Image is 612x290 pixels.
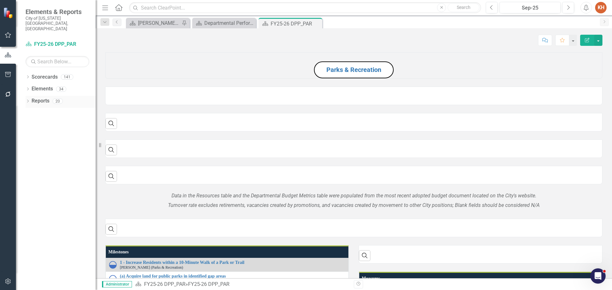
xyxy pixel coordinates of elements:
div: [PERSON_NAME]'s Home [138,19,180,27]
a: [PERSON_NAME]'s Home [127,19,180,27]
img: In Progress [109,261,117,269]
em: Data in the Resources table and the Departmental Budget Metrics table were populated from the mos... [171,193,536,199]
a: FY25-26 DPP_PAR [25,41,89,48]
iframe: Intercom live chat [590,268,606,284]
div: Sep-25 [502,4,558,12]
td: Double-Click to Edit Right Click for Context Menu [106,272,349,286]
img: In Progress [109,275,117,283]
a: FY25-26 DPP_PAR [144,281,186,287]
a: Scorecards [32,74,58,81]
a: Reports [32,97,49,105]
button: Sep-25 [499,2,561,13]
a: 1 - Increase Residents within a 10-Minute Walk of a Park or Trail [120,260,345,265]
small: City of [US_STATE][GEOGRAPHIC_DATA], [GEOGRAPHIC_DATA] [25,16,89,31]
a: (a) Acquire land for public parks in identified gap areas [120,274,345,279]
a: Parks & Recreation [326,66,381,74]
small: [PERSON_NAME] (Parks & Recreation) [120,265,183,270]
span: Elements & Reports [25,8,89,16]
div: FY25-26 DPP_PAR [188,281,229,287]
div: FY25-26 DPP_PAR [271,20,321,28]
button: KH [595,2,607,13]
div: » [135,281,349,288]
button: Search [448,3,479,12]
a: Elements [32,85,53,93]
img: ClearPoint Strategy [3,7,14,18]
input: Search Below... [25,56,89,67]
input: Search ClearPoint... [129,2,481,13]
td: Double-Click to Edit Right Click for Context Menu [106,258,349,272]
em: Turnover rate excludes retirements, vacancies created by promotions, and vacancies created by mov... [168,202,540,208]
span: Search [457,5,470,10]
div: 34 [56,86,66,92]
div: Departmental Performance Plans - 3 Columns [204,19,254,27]
button: Parks & Recreation [314,61,394,78]
a: Departmental Performance Plans - 3 Columns [194,19,254,27]
div: 20 [53,98,63,104]
span: Administrator [102,281,132,287]
div: 141 [61,74,73,80]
